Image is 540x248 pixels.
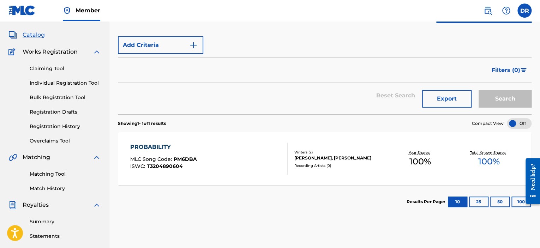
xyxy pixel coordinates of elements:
[23,31,45,39] span: Catalog
[469,196,488,207] button: 25
[472,120,504,127] span: Compact View
[422,90,472,108] button: Export
[470,150,508,155] p: Total Known Shares:
[130,143,197,151] div: PROBABILITY
[511,196,531,207] button: 100
[118,33,532,114] form: Search Form
[8,153,17,162] img: Matching
[92,153,101,162] img: expand
[8,48,18,56] img: Works Registration
[118,132,532,185] a: PROBABILITYMLC Song Code:PM6DBAISWC:T3204890604Writers (2)[PERSON_NAME], [PERSON_NAME]Recording A...
[502,6,510,15] img: help
[130,156,174,162] span: MLC Song Code :
[8,14,51,22] a: SummarySummary
[130,163,147,169] span: ISWC :
[30,218,101,225] a: Summary
[30,94,101,101] a: Bulk Registration Tool
[30,232,101,240] a: Statements
[8,201,17,209] img: Royalties
[92,48,101,56] img: expand
[30,185,101,192] a: Match History
[174,156,197,162] span: PM6DBA
[478,155,500,168] span: 100 %
[118,36,203,54] button: Add Criteria
[23,48,78,56] span: Works Registration
[408,150,432,155] p: Your Shares:
[487,61,532,79] button: Filters (0)
[30,170,101,178] a: Matching Tool
[23,153,50,162] span: Matching
[294,163,386,168] div: Recording Artists ( 0 )
[294,150,386,155] div: Writers ( 2 )
[189,41,198,49] img: 9d2ae6d4665cec9f34b9.svg
[92,201,101,209] img: expand
[30,123,101,130] a: Registration History
[30,79,101,87] a: Individual Registration Tool
[147,163,183,169] span: T3204890604
[30,137,101,145] a: Overclaims Tool
[481,4,495,18] a: Public Search
[8,31,17,39] img: Catalog
[407,199,447,205] p: Results Per Page:
[521,68,527,72] img: filter
[23,201,49,209] span: Royalties
[63,6,71,15] img: Top Rightsholder
[490,196,510,207] button: 50
[492,66,520,74] span: Filters ( 0 )
[517,4,532,18] div: User Menu
[30,65,101,72] a: Claiming Tool
[8,31,45,39] a: CatalogCatalog
[76,6,100,14] span: Member
[8,5,36,16] img: MLC Logo
[499,4,513,18] div: Help
[484,6,492,15] img: search
[448,196,467,207] button: 10
[520,153,540,210] iframe: Resource Center
[294,155,386,161] div: [PERSON_NAME], [PERSON_NAME]
[409,155,431,168] span: 100 %
[30,108,101,116] a: Registration Drafts
[118,120,166,127] p: Showing 1 - 1 of 1 results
